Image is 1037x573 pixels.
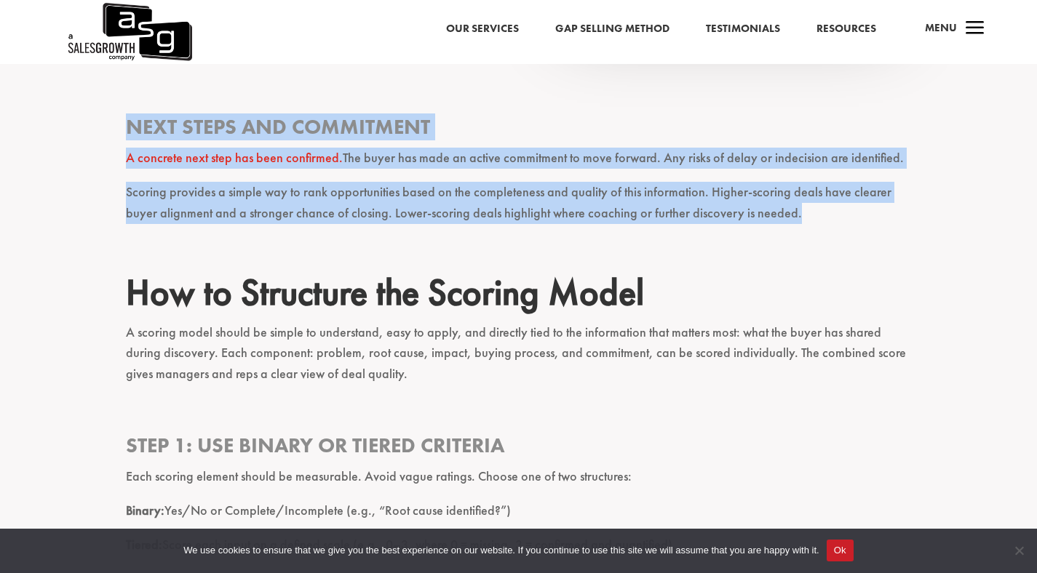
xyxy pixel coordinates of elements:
h3: Step 1: Use Binary or Tiered Criteria [126,432,912,466]
a: Resources [817,20,876,39]
span: a [961,15,990,44]
p: The buyer has made an active commitment to move forward. Any risks of delay or indecision are ide... [126,148,912,182]
a: Our Services [446,20,519,39]
span: Menu [925,20,957,35]
p: Each scoring element should be measurable. Avoid vague ratings. Choose one of two structures: [126,466,912,500]
p: Yes/No or Complete/Incomplete (e.g., “Root cause identified?”) [126,500,912,534]
h2: How to Structure the Scoring Model [126,271,912,321]
a: Gap Selling Method [555,20,670,39]
a: Testimonials [706,20,780,39]
p: Scoring provides a simple way to rank opportunities based on the completeness and quality of this... [126,182,912,237]
p: A scoring model should be simple to understand, easy to apply, and directly tied to the informati... [126,322,912,398]
span: No [1012,543,1026,558]
h3: Next Steps and Commitment [126,113,912,148]
strong: Binary: [126,502,164,518]
button: Ok [827,540,854,561]
span: We use cookies to ensure that we give you the best experience on our website. If you continue to ... [183,543,819,558]
a: A concrete next step has been confirmed. [126,149,343,166]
